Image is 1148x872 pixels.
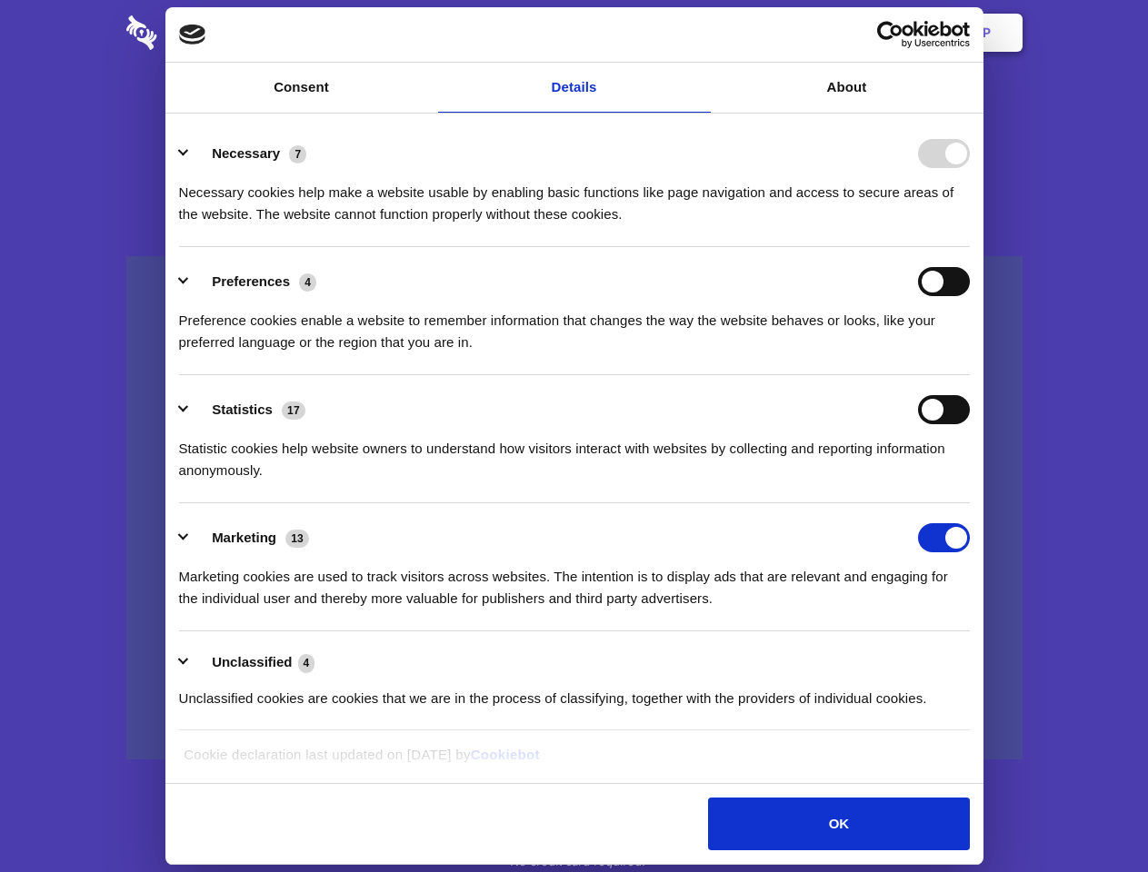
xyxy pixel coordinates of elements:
label: Marketing [212,530,276,545]
iframe: Drift Widget Chat Controller [1057,781,1126,850]
button: Necessary (7) [179,139,318,168]
span: 7 [289,145,306,163]
div: Necessary cookies help make a website usable by enabling basic functions like page navigation and... [179,168,970,225]
span: 13 [285,530,309,548]
button: Unclassified (4) [179,651,326,674]
label: Statistics [212,401,273,417]
div: Statistic cookies help website owners to understand how visitors interact with websites by collec... [179,424,970,481]
h1: Eliminate Slack Data Loss. [126,82,1023,147]
a: Pricing [534,5,613,61]
label: Necessary [212,145,280,161]
a: Login [824,5,903,61]
a: Contact [737,5,821,61]
img: logo-wordmark-white-trans-d4663122ce5f474addd5e946df7df03e33cb6a1c49d2221995e7729f52c070b2.svg [126,15,282,50]
a: Cookiebot [471,747,540,762]
a: Usercentrics Cookiebot - opens in a new window [811,21,970,48]
label: Preferences [212,273,290,289]
div: Marketing cookies are used to track visitors across websites. The intention is to display ads tha... [179,552,970,609]
button: Statistics (17) [179,395,317,424]
a: Consent [165,63,438,113]
a: Wistia video thumbnail [126,256,1023,760]
h4: Auto-redaction of sensitive data, encrypted data sharing and self-destructing private chats. Shar... [126,165,1023,225]
img: logo [179,25,206,45]
button: Preferences (4) [179,267,328,296]
button: OK [708,798,969,850]
div: Preference cookies enable a website to remember information that changes the way the website beha... [179,296,970,353]
span: 17 [282,401,305,420]
a: Details [438,63,711,113]
div: Unclassified cookies are cookies that we are in the process of classifying, together with the pro... [179,674,970,709]
button: Marketing (13) [179,523,321,552]
span: 4 [298,654,315,672]
a: About [711,63,983,113]
span: 4 [299,273,316,292]
div: Cookie declaration last updated on [DATE] by [170,744,978,779]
